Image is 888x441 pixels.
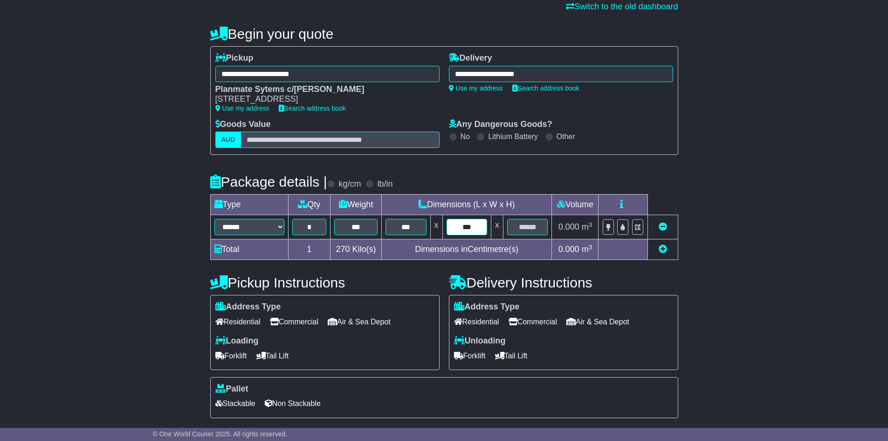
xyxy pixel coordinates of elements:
label: No [461,132,470,141]
sup: 3 [589,244,592,251]
h4: Begin your quote [210,26,678,42]
span: Forklift [454,349,486,363]
td: x [430,215,442,239]
a: Use my address [449,84,503,92]
label: Pickup [215,53,254,63]
label: Pallet [215,384,248,394]
span: 270 [336,245,350,254]
label: Delivery [449,53,492,63]
td: Total [210,239,288,260]
label: kg/cm [338,179,361,189]
td: Weight [330,195,382,215]
label: Address Type [215,302,281,312]
span: 0.000 [558,222,579,231]
label: AUD [215,132,241,148]
h4: Package details | [210,174,327,189]
a: Switch to the old dashboard [566,2,678,11]
span: Forklift [215,349,247,363]
span: Tail Lift [256,349,289,363]
span: Air & Sea Depot [566,315,629,329]
span: Air & Sea Depot [328,315,391,329]
td: Dimensions in Centimetre(s) [382,239,552,260]
label: lb/in [377,179,392,189]
span: Commercial [509,315,557,329]
td: x [491,215,503,239]
label: Unloading [454,336,506,346]
a: Add new item [659,245,667,254]
span: Residential [454,315,499,329]
td: Type [210,195,288,215]
div: Planmate Sytems c/[PERSON_NAME] [215,84,430,95]
td: Kilo(s) [330,239,382,260]
a: Remove this item [659,222,667,231]
a: Search address book [279,105,346,112]
span: Commercial [270,315,318,329]
h4: Pickup Instructions [210,275,440,290]
td: 1 [288,239,330,260]
span: © One World Courier 2025. All rights reserved. [153,430,288,438]
label: Other [557,132,575,141]
label: Lithium Battery [488,132,538,141]
span: Stackable [215,396,255,411]
span: Tail Lift [495,349,528,363]
label: Address Type [454,302,520,312]
td: Dimensions (L x W x H) [382,195,552,215]
span: m [582,245,592,254]
span: 0.000 [558,245,579,254]
label: Loading [215,336,259,346]
a: Use my address [215,105,269,112]
h4: Delivery Instructions [449,275,678,290]
a: Search address book [512,84,579,92]
span: m [582,222,592,231]
td: Volume [552,195,599,215]
label: Any Dangerous Goods? [449,119,552,130]
sup: 3 [589,221,592,228]
span: Residential [215,315,261,329]
label: Goods Value [215,119,271,130]
td: Qty [288,195,330,215]
div: [STREET_ADDRESS] [215,94,430,105]
span: Non Stackable [265,396,321,411]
